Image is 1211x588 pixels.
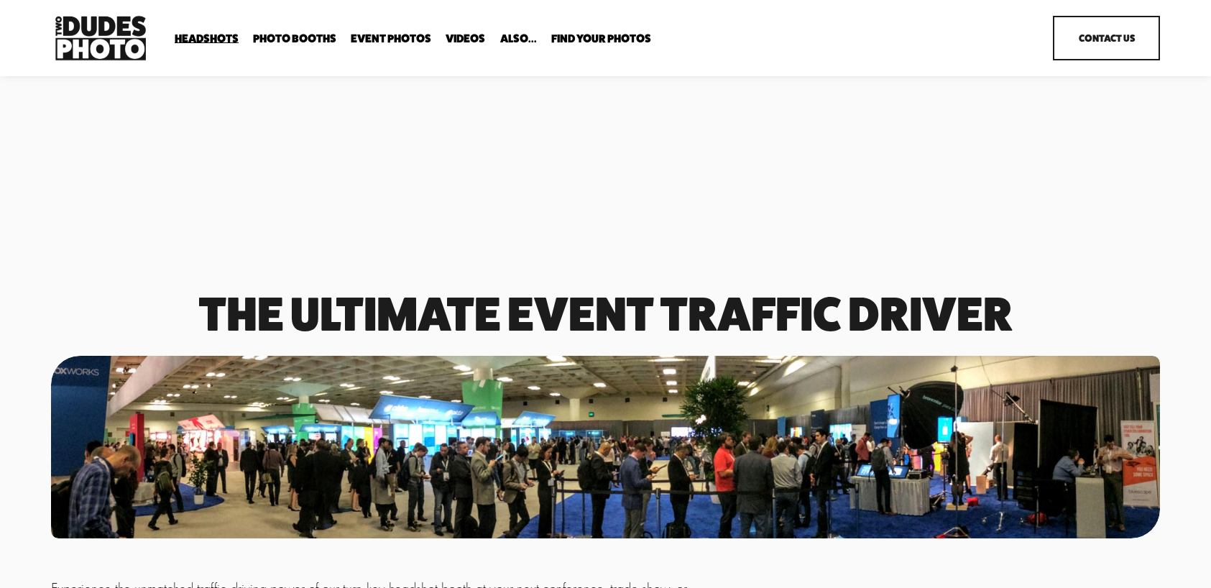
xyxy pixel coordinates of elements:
span: Headshots [175,33,239,45]
a: folder dropdown [551,32,651,45]
a: folder dropdown [500,32,537,45]
span: Also... [500,33,537,45]
a: Contact Us [1053,16,1160,60]
a: folder dropdown [253,32,336,45]
span: Find Your Photos [551,33,651,45]
a: Event Photos [351,32,431,45]
span: Photo Booths [253,33,336,45]
h1: The Ultimate event traffic driver [51,293,1160,336]
a: Videos [446,32,485,45]
a: folder dropdown [175,32,239,45]
img: Two Dudes Photo | Headshots, Portraits &amp; Photo Booths [51,12,150,64]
